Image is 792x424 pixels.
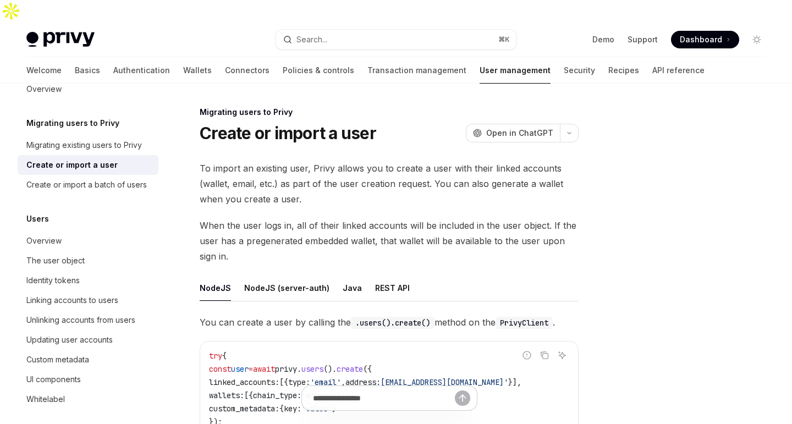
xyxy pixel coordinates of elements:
span: privy [275,364,297,374]
a: The user object [18,251,158,271]
div: Create or import a batch of users [26,178,147,191]
span: linked_accounts: [209,377,279,387]
span: const [209,364,231,374]
span: 'email' [310,377,341,387]
span: { [222,351,227,361]
div: Whitelabel [26,393,65,406]
a: Recipes [608,57,639,84]
a: Basics [75,57,100,84]
a: Policies & controls [283,57,354,84]
div: Custom metadata [26,353,89,366]
button: REST API [375,275,410,301]
a: Create or import a user [18,155,158,175]
button: NodeJS (server-auth) [244,275,329,301]
button: NodeJS [200,275,231,301]
span: Dashboard [680,34,722,45]
a: Authentication [113,57,170,84]
span: type: [288,377,310,387]
div: Migrating users to Privy [200,107,579,118]
span: try [209,351,222,361]
a: Identity tokens [18,271,158,290]
a: Overview [18,231,158,251]
span: ⌘ K [498,35,510,44]
a: Connectors [225,57,269,84]
button: Open in ChatGPT [466,124,560,142]
a: Migrating existing users to Privy [18,135,158,155]
div: Create or import a user [26,158,118,172]
span: Open in ChatGPT [486,128,553,139]
a: Security [564,57,595,84]
div: UI components [26,373,81,386]
a: Transaction management [367,57,466,84]
button: Send message [455,390,470,406]
a: Linking accounts to users [18,290,158,310]
span: await [253,364,275,374]
span: When the user logs in, all of their linked accounts will be included in the user object. If the u... [200,218,579,264]
div: Migrating existing users to Privy [26,139,142,152]
span: You can create a user by calling the method on the . [200,315,579,330]
span: [{ [279,377,288,387]
img: light logo [26,32,95,47]
span: (). [323,364,337,374]
div: Updating user accounts [26,333,113,346]
div: Search... [296,33,327,46]
button: Toggle dark mode [748,31,766,48]
h1: Create or import a user [200,123,376,143]
span: [EMAIL_ADDRESS][DOMAIN_NAME]' [381,377,508,387]
button: Search...⌘K [276,30,516,49]
code: .users().create() [351,317,435,329]
a: Unlinking accounts from users [18,310,158,330]
button: Ask AI [555,348,569,362]
button: Java [343,275,362,301]
span: ({ [363,364,372,374]
span: = [249,364,253,374]
button: Copy the contents from the code block [537,348,552,362]
h5: Migrating users to Privy [26,117,119,130]
span: user [231,364,249,374]
a: Support [628,34,658,45]
a: API reference [652,57,705,84]
h5: Users [26,212,49,225]
div: The user object [26,254,85,267]
a: Custom metadata [18,350,158,370]
span: create [337,364,363,374]
div: Unlinking accounts from users [26,313,135,327]
a: Create or import a batch of users [18,175,158,195]
span: }], [508,377,521,387]
a: Whitelabel [18,389,158,409]
a: User management [480,57,551,84]
span: To import an existing user, Privy allows you to create a user with their linked accounts (wallet,... [200,161,579,207]
a: Overview [18,79,158,99]
a: Updating user accounts [18,330,158,350]
code: PrivyClient [496,317,553,329]
a: Welcome [26,57,62,84]
a: UI components [18,370,158,389]
a: Demo [592,34,614,45]
span: . [297,364,301,374]
div: Overview [26,82,62,96]
div: Overview [26,234,62,247]
input: Ask a question... [313,386,455,410]
div: Linking accounts to users [26,294,118,307]
a: Wallets [183,57,212,84]
span: users [301,364,323,374]
span: address: [345,377,381,387]
a: Dashboard [671,31,739,48]
span: , [341,377,345,387]
button: Report incorrect code [520,348,534,362]
div: Identity tokens [26,274,80,287]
